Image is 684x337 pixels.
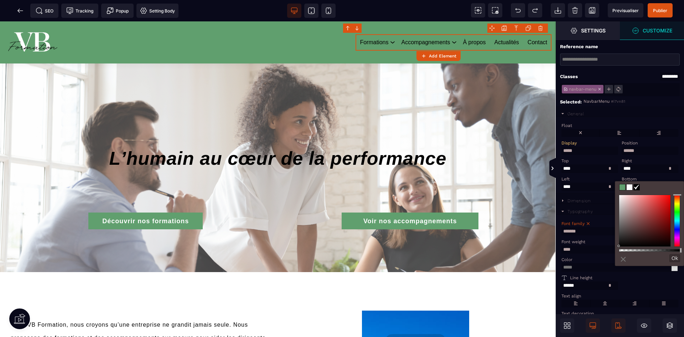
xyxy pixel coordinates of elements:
[581,28,606,33] strong: Settings
[561,257,572,262] span: Color
[66,7,93,14] span: Tracking
[633,184,640,190] span: rgb(0, 0, 0)
[608,3,643,17] span: Preview
[463,16,486,26] a: À propos
[561,177,570,182] span: Left
[561,239,585,244] span: Font weight
[471,3,485,17] span: View components
[637,318,651,333] span: Hide/Show Block
[140,7,175,14] span: Setting Body
[360,16,388,26] a: Formations
[622,158,632,163] span: Right
[568,87,597,92] span: navbar-menu
[663,318,677,333] span: Open Layers
[561,221,585,226] span: Font family
[88,191,203,208] button: Découvrir nos formations
[560,99,584,105] div: Selected:
[568,111,584,116] div: General
[560,318,574,333] span: Open Blocks
[401,16,450,26] a: Accompagnements
[568,209,593,214] div: Typography
[162,300,231,306] span: ne grandit jamais seule.
[561,141,577,145] span: Display
[429,53,456,58] strong: Add Element
[107,7,129,14] span: Popup
[342,191,478,208] button: Voir nos accompagnements
[586,318,600,333] span: Desktop Only
[611,318,626,333] span: Mobile Only
[488,3,502,17] span: Screenshot
[561,123,572,128] span: Float
[653,8,667,13] span: Publier
[162,313,265,320] span: sur mesure pour aider les dirigeants
[584,99,610,104] span: NavbarMenu
[11,300,68,306] span: Chez VB Formation,
[87,313,160,320] span: et des accompagnements
[109,127,446,147] span: L’humain au cœur de la performance
[561,293,581,298] span: Text align
[612,8,639,13] span: Previsualiser
[560,73,578,80] div: Classes
[71,300,161,306] span: nous croyons qu’une entreprise
[561,311,594,316] span: Text decoration
[619,184,626,190] span: rgb(96, 159, 110)
[556,21,620,40] span: Settings
[611,99,625,104] span: #i7vn81
[6,3,59,39] img: 86a4aa658127570b91344bfc39bbf4eb_Blanc_sur_fond_vert.png
[528,16,547,26] a: Contact
[626,184,633,190] span: rgb(255, 255, 255)
[619,253,628,265] a: ⨯
[416,51,461,61] button: Add Element
[669,254,680,262] button: Ok
[570,275,592,280] span: Line height
[622,141,638,145] span: Position
[622,177,637,182] span: Bottom
[561,158,569,163] span: Top
[643,28,672,33] strong: Customize
[620,21,684,40] span: Open Style Manager
[568,198,591,203] div: Dimension
[560,44,598,50] p: Reference name
[494,16,519,26] a: Actualités
[36,7,53,14] span: SEO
